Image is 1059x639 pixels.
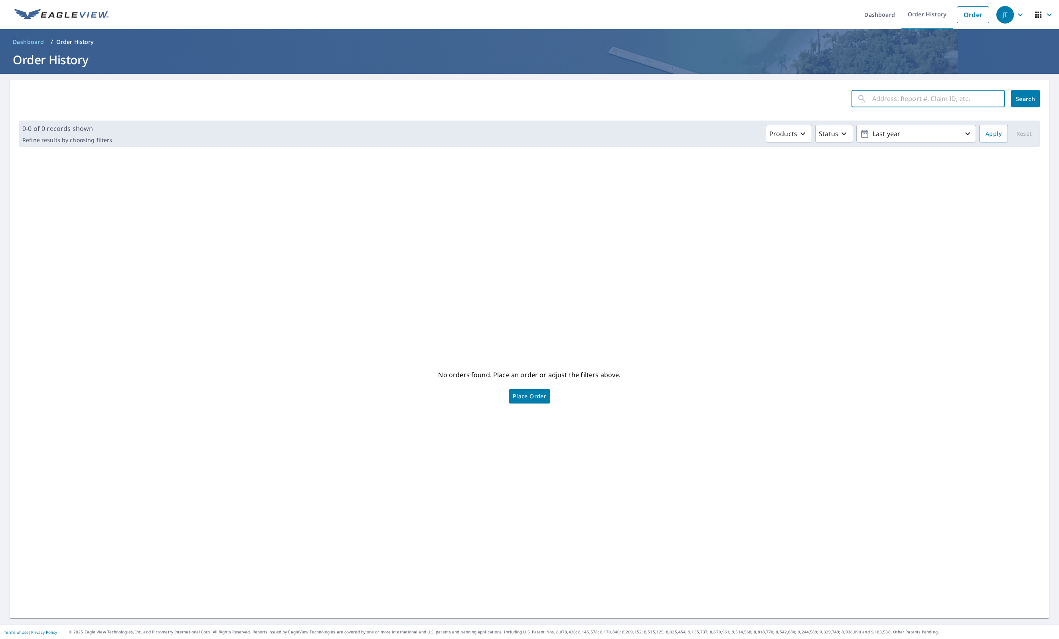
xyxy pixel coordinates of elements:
button: Apply [979,125,1008,142]
button: Status [815,125,853,142]
p: © 2025 Eagle View Technologies, Inc. and Pictometry International Corp. All Rights Reserved. Repo... [69,629,1055,635]
li: / [51,37,53,47]
span: Apply [986,129,1002,139]
nav: breadcrumb [10,36,1049,48]
p: Last year [869,127,963,141]
p: | [4,630,57,635]
a: Privacy Policy [31,629,57,635]
p: Order History [56,38,94,46]
a: Order [957,6,989,23]
a: Dashboard [10,36,47,48]
p: 0-0 of 0 records shown [22,124,112,133]
p: Refine results by choosing filters [22,137,112,144]
span: Place Order [513,394,546,398]
span: Dashboard [13,38,44,46]
span: Search [1018,95,1033,103]
img: EV Logo [14,9,109,21]
button: Last year [856,125,976,142]
input: Address, Report #, Claim ID, etc. [872,87,1005,110]
div: JT [996,6,1014,24]
a: Terms of Use [4,629,29,635]
p: Status [819,129,838,138]
button: Products [766,125,812,142]
p: No orders found. Place an order or adjust the filters above. [438,368,620,381]
button: Search [1011,90,1040,107]
p: Products [769,129,797,138]
a: Place Order [509,389,550,404]
h1: Order History [10,51,1049,68]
